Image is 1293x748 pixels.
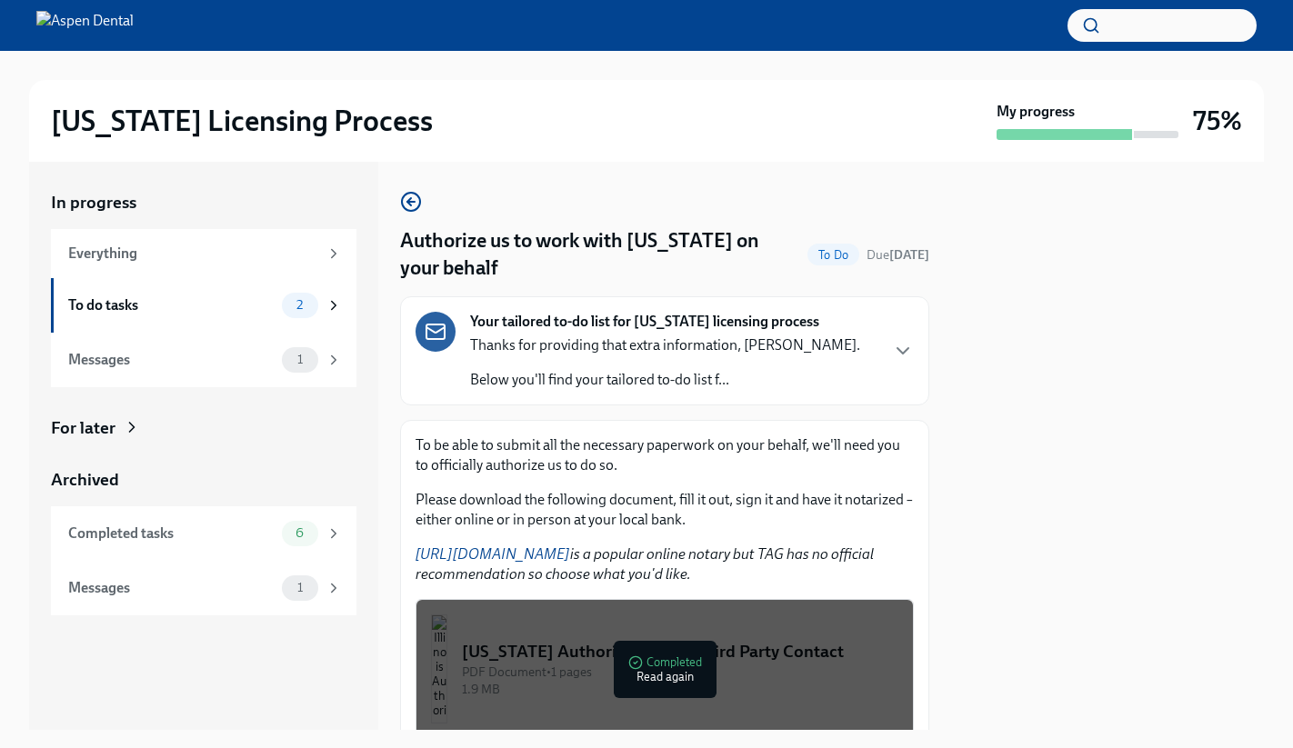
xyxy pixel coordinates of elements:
[416,545,874,583] em: is a popular online notary but TAG has no official recommendation so choose what you'd like.
[470,312,819,332] strong: Your tailored to-do list for [US_STATE] licensing process
[462,681,898,698] div: 1.9 MB
[867,246,929,264] span: October 7th, 2025 09:00
[51,416,356,440] a: For later
[462,663,898,681] div: PDF Document • 1 pages
[400,227,800,282] h4: Authorize us to work with [US_STATE] on your behalf
[286,353,314,366] span: 1
[68,578,275,598] div: Messages
[51,191,356,214] a: In progress
[807,248,859,262] span: To Do
[51,561,356,615] a: Messages1
[68,524,275,544] div: Completed tasks
[68,295,275,315] div: To do tasks
[416,490,914,530] p: Please download the following document, fill it out, sign it and have it notarized – either onlin...
[997,102,1075,122] strong: My progress
[286,298,314,312] span: 2
[51,333,356,387] a: Messages1
[51,506,356,561] a: Completed tasks6
[416,435,914,475] p: To be able to submit all the necessary paperwork on your behalf, we'll need you to officially aut...
[51,103,433,139] h2: [US_STATE] Licensing Process
[462,640,898,663] div: [US_STATE] Authorization for Third Party Contact
[51,468,356,492] a: Archived
[285,526,315,540] span: 6
[36,11,134,40] img: Aspen Dental
[51,416,115,440] div: For later
[889,247,929,263] strong: [DATE]
[68,350,275,370] div: Messages
[68,244,318,264] div: Everything
[431,614,447,723] img: Illinois Authorization for Third Party Contact
[416,545,570,563] a: [URL][DOMAIN_NAME]
[470,370,860,390] p: Below you'll find your tailored to-do list f...
[416,599,914,739] button: [US_STATE] Authorization for Third Party ContactPDF Document•1 pages1.9 MBCompletedRead again
[1193,105,1242,137] h3: 75%
[867,247,929,263] span: Due
[51,229,356,278] a: Everything
[51,278,356,333] a: To do tasks2
[470,335,860,355] p: Thanks for providing that extra information, [PERSON_NAME].
[286,581,314,594] span: 1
